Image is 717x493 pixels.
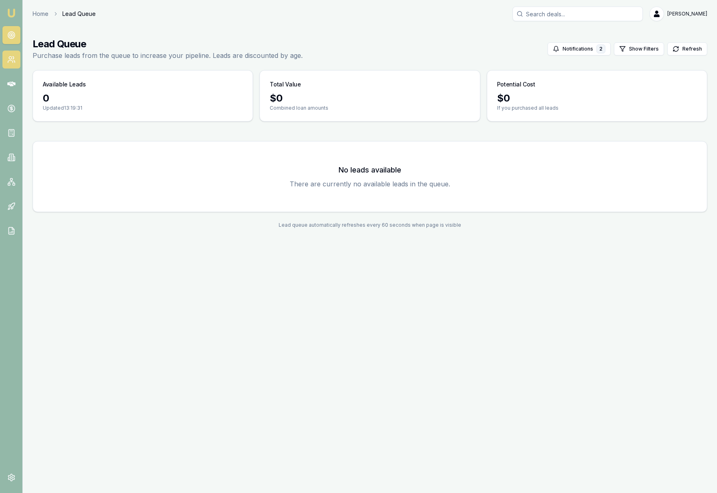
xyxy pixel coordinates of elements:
div: Lead queue automatically refreshes every 60 seconds when page is visible [33,222,707,228]
div: 0 [43,92,243,105]
span: Lead Queue [62,10,96,18]
img: emu-icon-u.png [7,8,16,18]
button: Refresh [667,42,707,55]
p: Purchase leads from the queue to increase your pipeline. Leads are discounted by age. [33,51,303,60]
h3: No leads available [43,164,697,176]
nav: breadcrumb [33,10,96,18]
h1: Lead Queue [33,38,303,51]
p: If you purchased all leads [497,105,697,111]
p: There are currently no available leads in the queue. [43,179,697,189]
button: Show Filters [614,42,664,55]
p: Updated 13:19:31 [43,105,243,111]
button: Notifications2 [548,42,611,55]
div: $ 0 [270,92,470,105]
div: 2 [596,44,605,53]
input: Search deals [512,7,643,21]
h3: Total Value [270,80,301,88]
a: Home [33,10,48,18]
div: $ 0 [497,92,697,105]
span: [PERSON_NAME] [667,11,707,17]
p: Combined loan amounts [270,105,470,111]
h3: Available Leads [43,80,86,88]
h3: Potential Cost [497,80,535,88]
